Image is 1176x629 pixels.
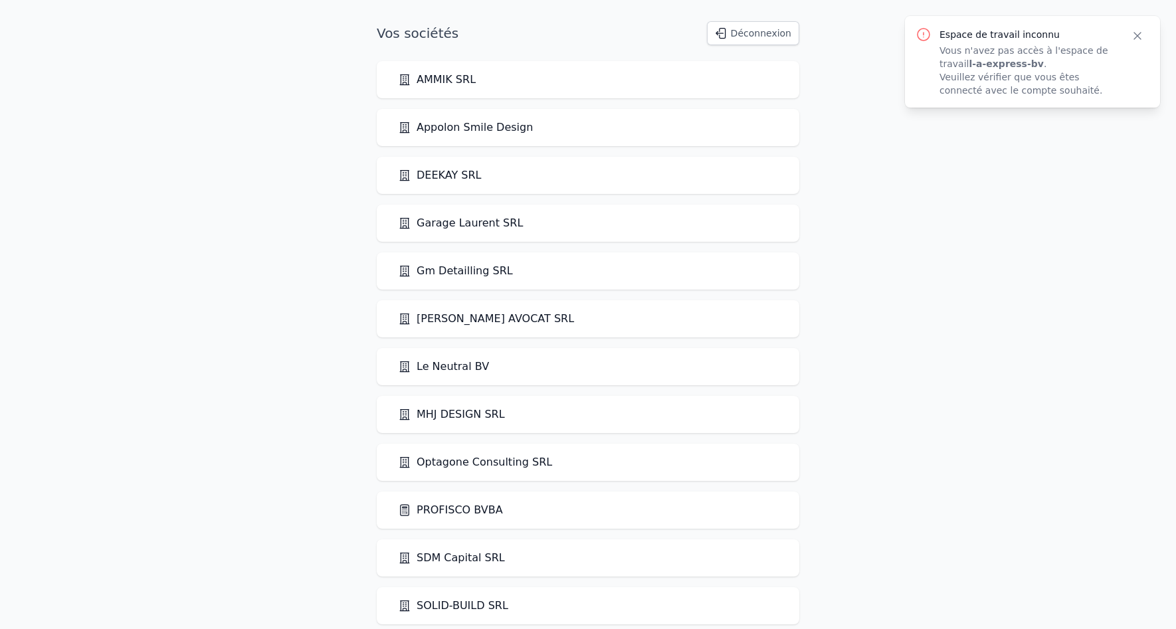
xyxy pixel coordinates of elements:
a: Appolon Smile Design [398,120,533,135]
strong: l-a-express-bv [969,58,1043,69]
a: Le Neutral BV [398,359,489,375]
h1: Vos sociétés [377,24,458,43]
a: Gm Detailling SRL [398,263,513,279]
p: Vous n'avez pas accès à l'espace de travail . Veuillez vérifier que vous êtes connecté avec le co... [939,44,1115,97]
a: SDM Capital SRL [398,550,505,566]
a: Garage Laurent SRL [398,215,523,231]
button: Déconnexion [707,21,799,45]
a: DEEKAY SRL [398,167,482,183]
p: Espace de travail inconnu [939,28,1115,41]
a: Optagone Consulting SRL [398,454,552,470]
a: [PERSON_NAME] AVOCAT SRL [398,311,574,327]
a: SOLID-BUILD SRL [398,598,508,614]
a: MHJ DESIGN SRL [398,406,505,422]
a: PROFISCO BVBA [398,502,503,518]
a: AMMIK SRL [398,72,476,88]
